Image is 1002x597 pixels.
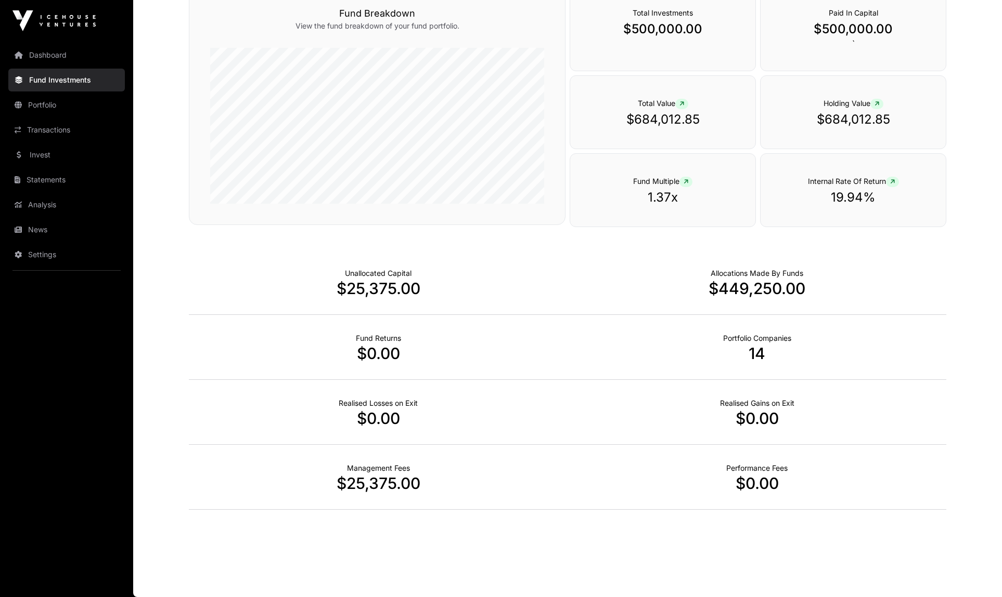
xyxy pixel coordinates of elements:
h3: Fund Breakdown [210,6,544,21]
a: Statements [8,168,125,191]
a: Dashboard [8,44,125,67]
p: 1.37x [591,189,735,206]
p: Cash not yet allocated [345,268,412,278]
span: Internal Rate Of Return [808,177,899,185]
p: Realised Returns from Funds [356,333,401,343]
span: Total Investments [633,8,693,17]
p: $449,250.00 [568,279,946,298]
a: Fund Investments [8,69,125,91]
p: Capital Deployed Into Companies [711,268,803,278]
a: News [8,218,125,241]
p: 14 [568,344,946,363]
img: Icehouse Ventures Logo [12,10,96,31]
a: Invest [8,143,125,166]
p: $684,012.85 [781,111,925,128]
iframe: Chat Widget [950,547,1002,597]
a: Analysis [8,193,125,216]
p: $0.00 [189,344,568,363]
p: Number of Companies Deployed Into [723,333,791,343]
p: Fund Management Fees incurred to date [347,463,410,473]
p: 19.94% [781,189,925,206]
p: $0.00 [568,409,946,428]
a: Portfolio [8,94,125,116]
span: Paid In Capital [829,8,878,17]
a: Settings [8,243,125,266]
span: Total Value [638,99,688,108]
p: Net Realised on Negative Exits [339,398,418,408]
p: $0.00 [568,474,946,493]
p: $25,375.00 [189,474,568,493]
span: Holding Value [824,99,883,108]
p: $0.00 [189,409,568,428]
p: View the fund breakdown of your fund portfolio. [210,21,544,31]
p: $500,000.00 [591,21,735,37]
p: Fund Performance Fees (Carry) incurred to date [726,463,788,473]
p: Net Realised on Positive Exits [720,398,794,408]
a: Transactions [8,118,125,141]
p: $500,000.00 [781,21,925,37]
p: $25,375.00 [189,279,568,298]
span: Fund Multiple [633,177,692,185]
p: $684,012.85 [591,111,735,128]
